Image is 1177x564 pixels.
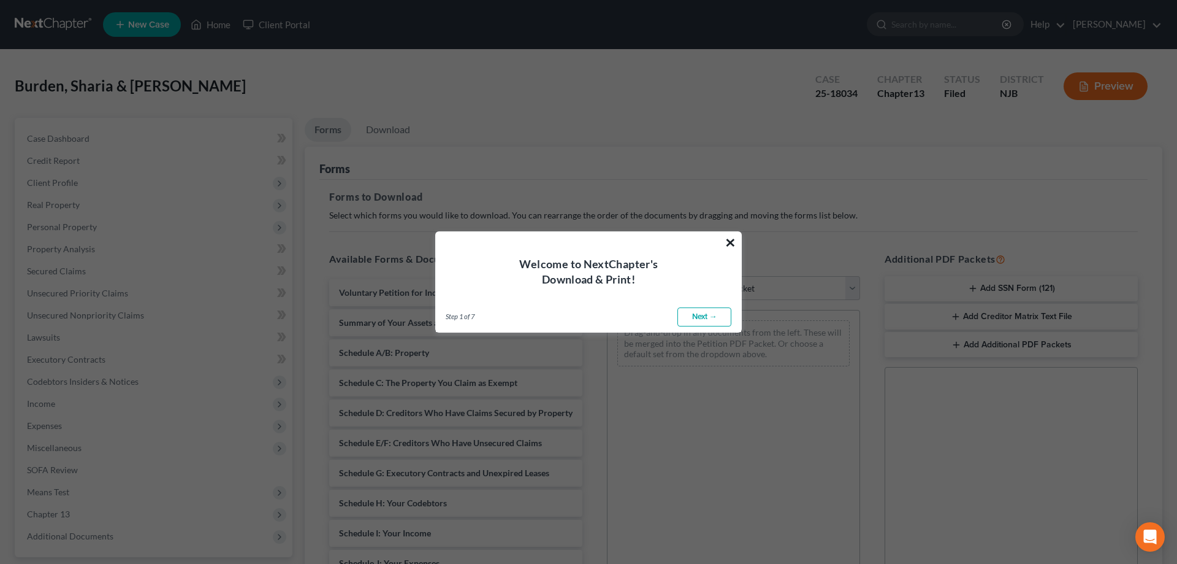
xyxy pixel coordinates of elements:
[677,307,731,327] a: Next →
[725,233,736,252] button: ×
[446,312,474,322] span: Step 1 of 7
[1135,522,1165,552] div: Open Intercom Messenger
[451,257,726,287] h4: Welcome to NextChapter's Download & Print!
